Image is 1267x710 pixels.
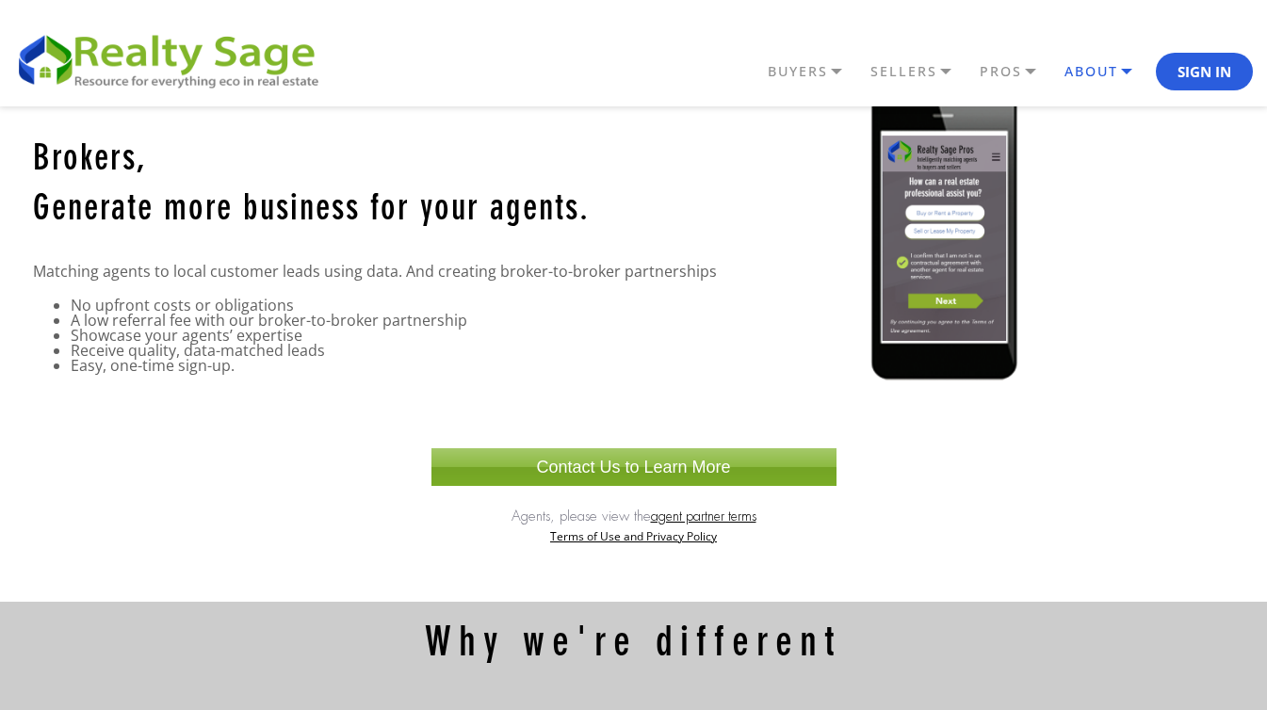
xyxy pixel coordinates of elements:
a: Contact Us to Learn More [431,448,837,486]
img: REALTY SAGE [14,28,334,90]
li: Receive quality, data-matched leads [71,343,718,358]
a: Terms of Use and Privacy Policy [550,525,717,544]
a: SELLERS [866,56,975,88]
span: agent partner terms [651,508,756,524]
h4: Brokers, Generate more business for your agents. [33,136,590,235]
span: Terms of Use and Privacy Policy [550,528,717,544]
a: ABOUT [1060,56,1156,88]
a: PROS [975,56,1060,88]
span: Agents, please view the [512,507,651,525]
button: Sign In [1156,53,1253,90]
li: Showcase your agents’ expertise [71,328,718,343]
a: agent partner terms [651,507,756,525]
li: No upfront costs or obligations [71,298,718,313]
span: Matching agents to local customer leads using data. And creating broker-to-broker partnerships [33,261,717,282]
li: Easy, one-time sign-up. [71,358,718,373]
li: A low referral fee with our broker-to-broker partnership [71,313,718,328]
a: BUYERS [763,56,866,88]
